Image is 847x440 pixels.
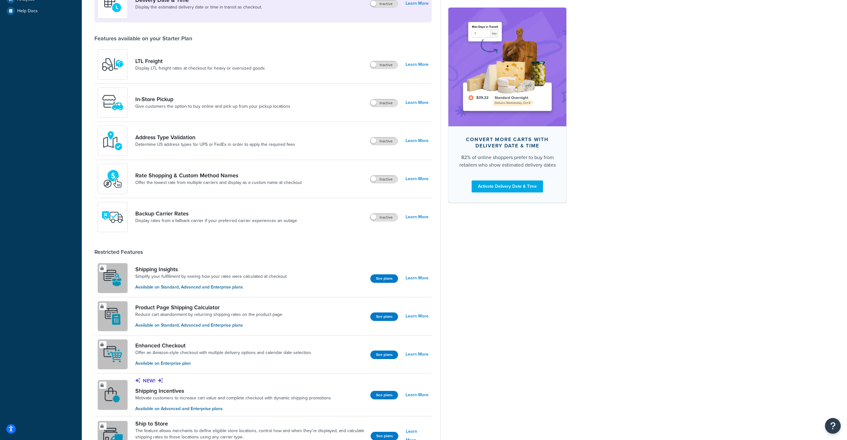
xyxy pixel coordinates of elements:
a: Display the estimated delivery date or time in transit as checkout. [135,4,262,10]
a: Ship to Store [135,420,366,427]
img: icon-duo-feat-rate-shopping-ecdd8bed.png [102,168,124,190]
img: y79ZsPf0fXUFUhFXDzUgf+ktZg5F2+ohG75+v3d2s1D9TjoU8PiyCIluIjV41seZevKCRuEjTPPOKHJsQcmKCXGdfprl3L4q7... [102,54,124,76]
label: Inactive [370,175,398,183]
a: New!Shipping Incentives [135,377,331,394]
span: Help Docs [17,9,38,14]
button: Open Resource Center [825,418,841,434]
p: Available on Standard, Advanced and Enterprise plans [135,284,287,291]
img: icon-duo-feat-backup-carrier-4420b188.png [102,206,124,228]
p: Available on Standard, Advanced and Enterprise plans [135,322,282,329]
a: Offer the lowest rate from multiple carriers and display as a custom name at checkout [135,180,302,186]
a: Reduce cart abandonment by returning shipping rates on the product page [135,311,282,318]
button: See plans [370,274,398,283]
a: Learn More [406,213,429,221]
label: Inactive [370,99,398,107]
a: Address Type Validation [135,134,295,141]
a: Shipping Insights [135,266,287,273]
img: feature-image-ddt-36eae7f7280da8017bfb280eaccd9c446f90b1fe08728e4019434db127062ab4.png [458,17,557,117]
div: 82% of online shoppers prefer to buy from retailers who show estimated delivery dates [458,153,556,169]
a: In-Store Pickup [135,96,290,103]
label: Inactive [370,214,398,221]
a: Learn More [406,98,429,107]
a: Learn More [406,174,429,183]
a: Motivate customers to increase cart value and complete checkout with dynamic shipping promotions [135,395,331,401]
p: Available on Advanced and Enterprise plans [135,405,331,412]
button: See plans [370,312,398,321]
button: See plans [370,351,398,359]
a: LTL Freight [135,58,265,65]
a: Learn More [406,274,429,283]
p: New! [135,377,331,384]
div: Convert more carts with delivery date & time [458,136,556,149]
a: Learn More [406,60,429,69]
a: Display LTL freight rates at checkout for heavy or oversized goods [135,65,265,71]
a: Determine US address types for UPS or FedEx in order to apply the required fees [135,141,295,148]
a: Help Docs [5,5,77,17]
a: Learn More [406,350,429,359]
a: Learn More [406,312,429,321]
img: wfgcfpwTIucLEAAAAASUVORK5CYII= [102,92,124,114]
a: Learn More [406,136,429,145]
label: Inactive [370,61,398,69]
a: Give customers the option to buy online and pick up from your pickup locations [135,103,290,110]
a: Backup Carrier Rates [135,210,297,217]
a: Activate Delivery Date & Time [472,180,543,192]
img: kIG8fy0lQAAAABJRU5ErkJggg== [102,130,124,152]
div: Features available on your Starter Plan [94,35,192,42]
a: Product Page Shipping Calculator [135,304,282,311]
button: See plans [370,391,398,399]
a: Display rates from a fallback carrier if your preferred carrier experiences an outage [135,218,297,224]
a: Enhanced Checkout [135,342,312,349]
a: Simplify your fulfillment by seeing how your rates were calculated at checkout [135,273,287,280]
div: Restricted Features [94,249,143,255]
a: Rate Shopping & Custom Method Names [135,172,302,179]
a: Learn More [406,391,429,399]
label: Inactive [370,137,398,145]
p: Available on Enterprise plan [135,360,312,367]
a: Offer an Amazon-style checkout with multiple delivery options and calendar date selection. [135,350,312,356]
